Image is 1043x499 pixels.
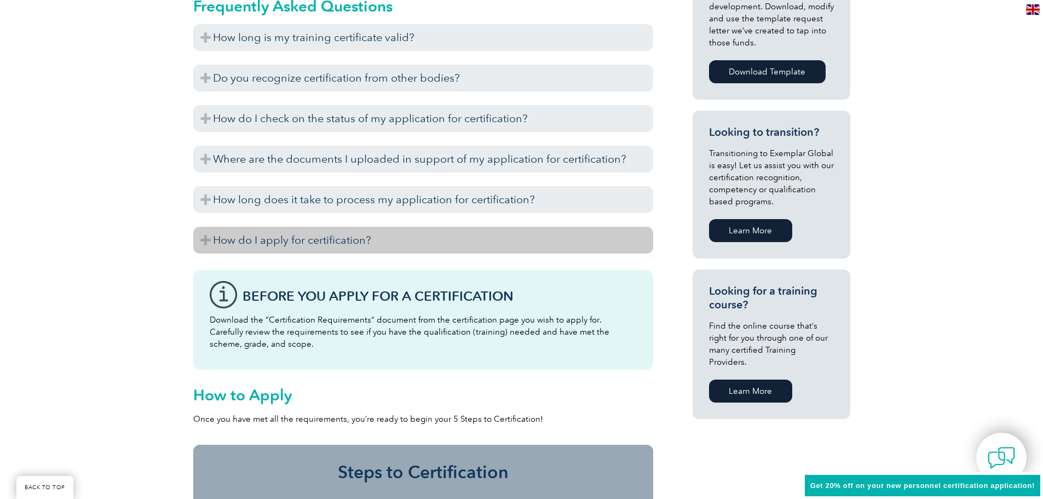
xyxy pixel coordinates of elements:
span: Get 20% off on your new personnel certification application! [810,481,1035,490]
h3: How do I apply for certification? [193,227,653,254]
p: Find the online course that’s right for you through one of our many certified Training Providers. [709,320,834,368]
h3: Do you recognize certification from other bodies? [193,65,653,91]
p: Once you have met all the requirements, you’re ready to begin your 5 Steps to Certification! [193,413,653,425]
h3: Steps to Certification [210,461,637,483]
p: Transitioning to Exemplar Global is easy! Let us assist you with our certification recognition, c... [709,147,834,208]
h3: How do I check on the status of my application for certification? [193,105,653,132]
a: Download Template [709,60,826,83]
h3: Where are the documents I uploaded in support of my application for certification? [193,146,653,173]
p: Download the “Certification Requirements” document from the certification page you wish to apply ... [210,314,637,350]
h3: How long does it take to process my application for certification? [193,186,653,213]
img: en [1026,4,1040,15]
img: contact-chat.png [988,444,1015,472]
a: BACK TO TOP [16,476,73,499]
h2: How to Apply [193,386,653,404]
h3: How long is my training certificate valid? [193,24,653,51]
h3: Looking for a training course? [709,284,834,312]
a: Learn More [709,219,792,242]
h3: Looking to transition? [709,125,834,139]
a: Learn More [709,380,792,403]
h3: Before You Apply For a Certification [243,289,637,303]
